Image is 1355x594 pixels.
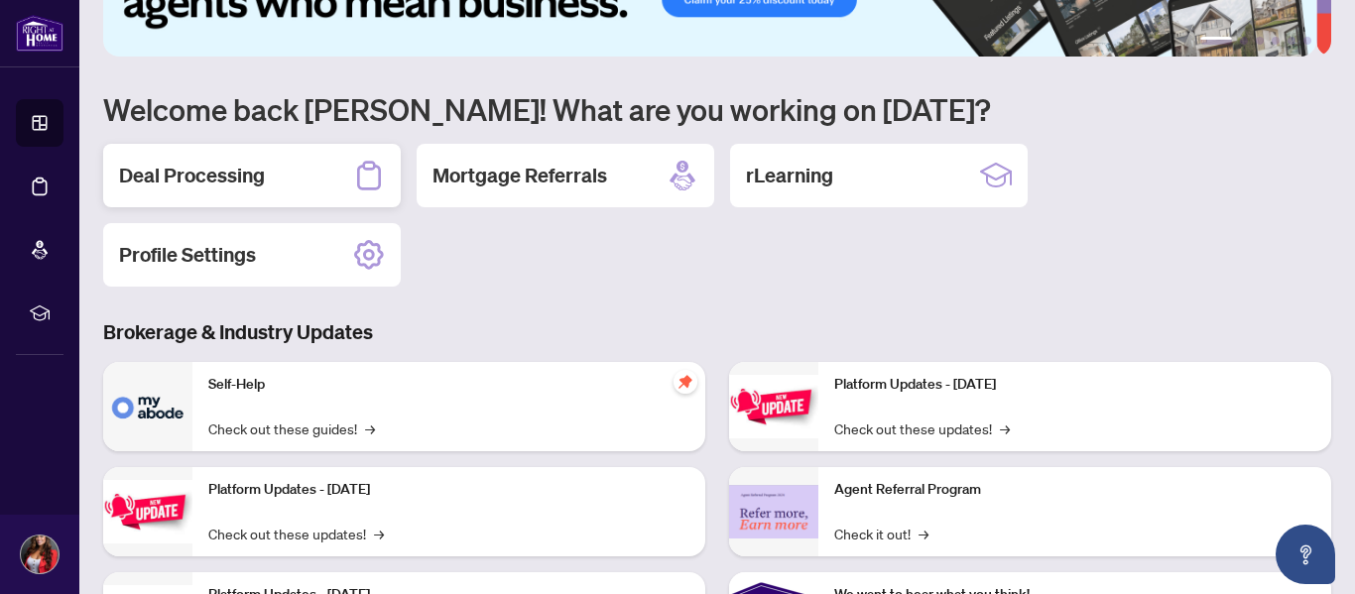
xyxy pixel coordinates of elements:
img: Self-Help [103,362,192,451]
button: 3 [1256,37,1264,45]
p: Platform Updates - [DATE] [208,479,689,501]
button: 4 [1272,37,1280,45]
h3: Brokerage & Industry Updates [103,318,1331,346]
span: pushpin [674,370,697,394]
h2: Deal Processing [119,162,265,189]
span: → [919,523,928,544]
img: Agent Referral Program [729,485,818,539]
h1: Welcome back [PERSON_NAME]! What are you working on [DATE]? [103,90,1331,128]
button: 6 [1303,37,1311,45]
img: Platform Updates - June 23, 2025 [729,375,818,437]
img: Platform Updates - September 16, 2025 [103,480,192,542]
img: Profile Icon [21,535,59,573]
p: Platform Updates - [DATE] [834,374,1315,396]
button: Open asap [1276,525,1335,584]
h2: Mortgage Referrals [432,162,607,189]
a: Check out these updates!→ [834,417,1010,439]
span: → [374,523,384,544]
a: Check it out!→ [834,523,928,544]
a: Check out these guides!→ [208,417,375,439]
p: Self-Help [208,374,689,396]
h2: rLearning [746,162,833,189]
a: Check out these updates!→ [208,523,384,544]
button: 2 [1240,37,1248,45]
h2: Profile Settings [119,241,256,269]
img: logo [16,15,63,52]
p: Agent Referral Program [834,479,1315,501]
button: 1 [1200,37,1232,45]
span: → [1000,417,1010,439]
span: → [365,417,375,439]
button: 5 [1288,37,1295,45]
